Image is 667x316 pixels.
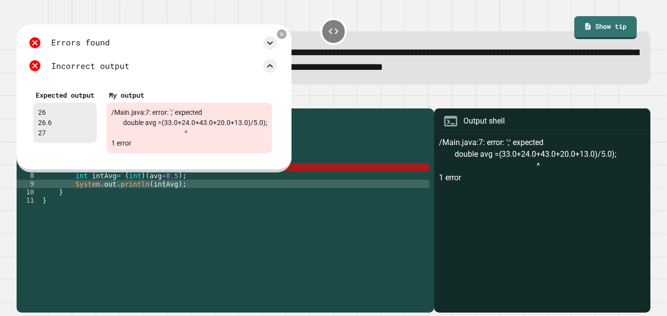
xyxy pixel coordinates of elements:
[463,115,505,127] div: Output shell
[439,137,646,313] div: /Main.java:7: error: ';' expected double avg =(33.0+24.0+43.0+20.0+13.0)/5.0); ^ 1 error
[51,37,110,49] div: Errors found
[17,180,41,188] div: 9
[17,171,41,180] div: 8
[36,90,94,100] div: Expected output
[17,188,41,196] div: 10
[109,90,270,100] div: My output
[33,103,97,143] div: 26 26.6 27
[51,60,129,72] div: Incorrect output
[17,163,41,171] div: 7
[17,196,41,205] div: 11
[574,16,637,39] a: Show tip
[106,103,272,153] div: /Main.java:7: error: ';' expected double avg =(33.0+24.0+43.0+20.0+13.0)/5.0); ^ 1 error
